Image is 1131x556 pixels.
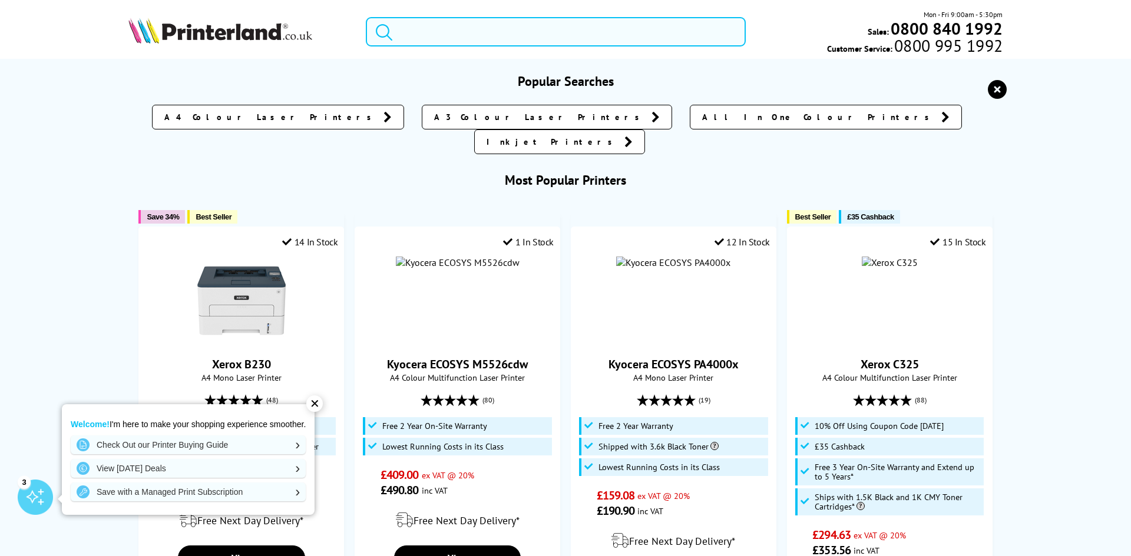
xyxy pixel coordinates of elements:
[839,210,899,224] button: £35 Cashback
[861,357,919,372] a: Xerox C325
[892,40,1003,51] span: 0800 995 1992
[434,111,646,123] span: A3 Colour Laser Printers
[71,419,306,430] p: I'm here to make your shopping experience smoother.
[597,503,635,518] span: £190.90
[187,210,237,224] button: Best Seller
[598,462,720,472] span: Lowest Running Costs in its Class
[847,212,894,221] span: £35 Cashback
[196,212,232,221] span: Best Seller
[147,212,179,221] span: Save 34%
[487,136,619,148] span: Inkjet Printers
[212,357,271,372] a: Xerox B230
[128,18,351,46] a: Printerland Logo
[18,475,31,488] div: 3
[815,442,865,451] span: £35 Cashback
[474,129,645,154] a: Inkjet Printers
[815,421,944,431] span: 10% Off Using Coupon Code [DATE]
[577,372,770,383] span: A4 Mono Laser Printer
[197,257,286,345] img: Xerox B230
[891,18,1003,39] b: 0800 840 1992
[690,105,962,129] a: All In One Colour Printers
[598,442,719,451] span: Shipped with 3.6k Black Toner
[306,395,323,412] div: ✕
[366,17,746,46] input: Search product or brand
[787,210,837,224] button: Best Seller
[915,389,927,411] span: (88)
[854,545,879,556] span: inc VAT
[637,505,663,517] span: inc VAT
[152,105,404,129] a: A4 Colour Laser Printers
[637,490,690,501] span: ex VAT @ 20%
[889,23,1003,34] a: 0800 840 1992
[381,467,419,482] span: £409.00
[266,389,278,411] span: (48)
[924,9,1003,20] span: Mon - Fri 9:00am - 5:30pm
[422,470,474,481] span: ex VAT @ 20%
[71,435,306,454] a: Check Out our Printer Buying Guide
[930,236,986,248] div: 15 In Stock
[815,492,981,511] span: Ships with 1.5K Black and 1K CMY Toner Cartridges*
[164,111,378,123] span: A4 Colour Laser Printers
[382,442,504,451] span: Lowest Running Costs in its Class
[482,389,494,411] span: (80)
[381,482,419,498] span: £490.80
[793,372,986,383] span: A4 Colour Multifunction Laser Printer
[197,335,286,347] a: Xerox B230
[503,236,554,248] div: 1 In Stock
[702,111,935,123] span: All In One Colour Printers
[609,357,739,372] a: Kyocera ECOSYS PA4000x
[361,504,554,537] div: modal_delivery
[128,73,1003,89] h3: Popular Searches
[699,389,710,411] span: (19)
[71,459,306,478] a: View [DATE] Deals
[145,504,338,537] div: modal_delivery
[827,40,1003,54] span: Customer Service:
[795,212,831,221] span: Best Seller
[282,236,338,248] div: 14 In Stock
[868,26,889,37] span: Sales:
[128,172,1003,188] h3: Most Popular Printers
[71,482,306,501] a: Save with a Managed Print Subscription
[387,357,528,372] a: Kyocera ECOSYS M5526cdw
[396,257,520,268] img: Kyocera ECOSYS M5526cdw
[382,421,487,431] span: Free 2 Year On-Site Warranty
[815,462,981,481] span: Free 3 Year On-Site Warranty and Extend up to 5 Years*
[138,210,185,224] button: Save 34%
[862,257,918,268] img: Xerox C325
[145,372,338,383] span: A4 Mono Laser Printer
[854,530,906,541] span: ex VAT @ 20%
[361,372,554,383] span: A4 Colour Multifunction Laser Printer
[597,488,635,503] span: £159.08
[71,420,110,429] strong: Welcome!
[598,421,673,431] span: Free 2 Year Warranty
[715,236,770,248] div: 12 In Stock
[128,18,312,44] img: Printerland Logo
[616,257,730,268] img: Kyocera ECOSYS PA4000x
[422,485,448,496] span: inc VAT
[422,105,672,129] a: A3 Colour Laser Printers
[812,527,851,542] span: £294.63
